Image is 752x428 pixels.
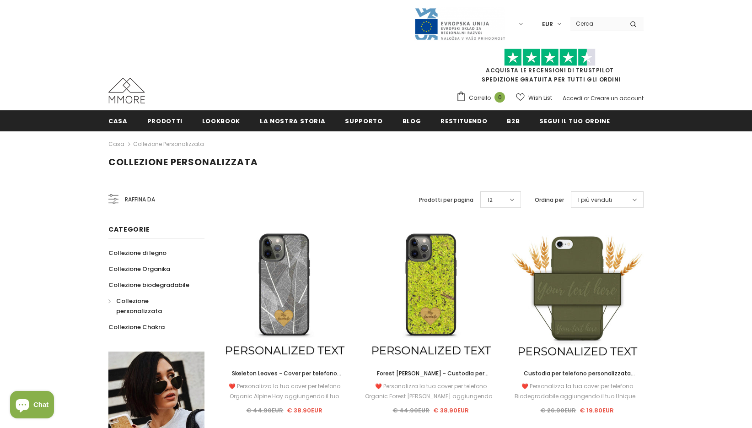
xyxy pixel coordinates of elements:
span: Custodia per telefono personalizzata biodegradabile - Verde oliva [524,369,635,387]
span: I più venduti [578,195,612,205]
span: or [584,94,589,102]
a: Custodia per telefono personalizzata biodegradabile - Verde oliva [511,368,644,379]
span: Wish List [528,93,552,103]
span: SPEDIZIONE GRATUITA PER TUTTI GLI ORDINI [456,53,644,83]
span: 0 [494,92,505,103]
span: Carrello [469,93,491,103]
a: Collezione di legno [108,245,167,261]
span: Collezione personalizzata [108,156,258,168]
span: Collezione di legno [108,249,167,257]
span: € 44.90EUR [246,406,283,415]
input: Search Site [570,17,623,30]
span: Lookbook [202,117,240,125]
span: Collezione Chakra [108,323,165,331]
a: Collezione personalizzata [108,293,194,319]
img: Fidati di Pilot Stars [504,49,596,66]
a: Javni Razpis [414,20,505,27]
span: Casa [108,117,128,125]
span: EUR [542,20,553,29]
a: Wish List [516,90,552,106]
a: Skeleton Leaves - Cover per telefono personalizzata - Regalo personalizzato [218,368,351,379]
a: Accedi [563,94,582,102]
span: € 44.90EUR [392,406,430,415]
a: Blog [403,110,421,131]
span: B2B [507,117,520,125]
span: 12 [488,195,493,205]
span: Skeleton Leaves - Cover per telefono personalizzata - Regalo personalizzato [229,369,341,387]
span: Collezione personalizzata [116,297,162,315]
span: La nostra storia [260,117,325,125]
img: Javni Razpis [414,7,505,41]
a: Collezione Organika [108,261,170,277]
a: Forest [PERSON_NAME] - Custodia per telefono personalizzata - Regalo personalizzato [365,368,497,379]
span: Forest [PERSON_NAME] - Custodia per telefono personalizzata - Regalo personalizzato [377,369,489,397]
a: Collezione personalizzata [133,140,204,148]
label: Ordina per [535,195,564,205]
span: Collezione Organika [108,265,170,273]
a: Restituendo [440,110,487,131]
span: € 38.90EUR [287,406,322,415]
a: B2B [507,110,520,131]
span: supporto [345,117,382,125]
a: Creare un account [591,94,644,102]
a: Collezione biodegradabile [108,277,189,293]
label: Prodotti per pagina [419,195,473,205]
span: Categorie [108,225,150,234]
div: ❤️ Personalizza la tua cover per telefono Biodegradabile aggiungendo il tuo Unique... [511,381,644,401]
a: Casa [108,139,124,150]
a: Prodotti [147,110,183,131]
a: Carrello 0 [456,91,510,105]
div: ❤️ Personalizza la tua cover per telefono Organic Forest [PERSON_NAME] aggiungendo... [365,381,497,401]
span: € 26.90EUR [540,406,576,415]
span: Prodotti [147,117,183,125]
span: € 38.90EUR [433,406,469,415]
a: Segui il tuo ordine [539,110,610,131]
a: Collezione Chakra [108,319,165,335]
span: Raffina da [125,195,155,205]
inbox-online-store-chat: Shopify online store chat [7,391,57,421]
img: Casi MMORE [108,78,145,103]
span: Restituendo [440,117,487,125]
span: € 19.80EUR [580,406,614,415]
a: Lookbook [202,110,240,131]
span: Segui il tuo ordine [539,117,610,125]
div: ❤️ Personalizza la tua cover per telefono Organic Alpine Hay aggiungendo il tuo Unique... [218,381,351,401]
span: Blog [403,117,421,125]
span: Collezione biodegradabile [108,281,189,289]
a: supporto [345,110,382,131]
a: Acquista le recensioni di TrustPilot [486,66,614,74]
a: La nostra storia [260,110,325,131]
a: Casa [108,110,128,131]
